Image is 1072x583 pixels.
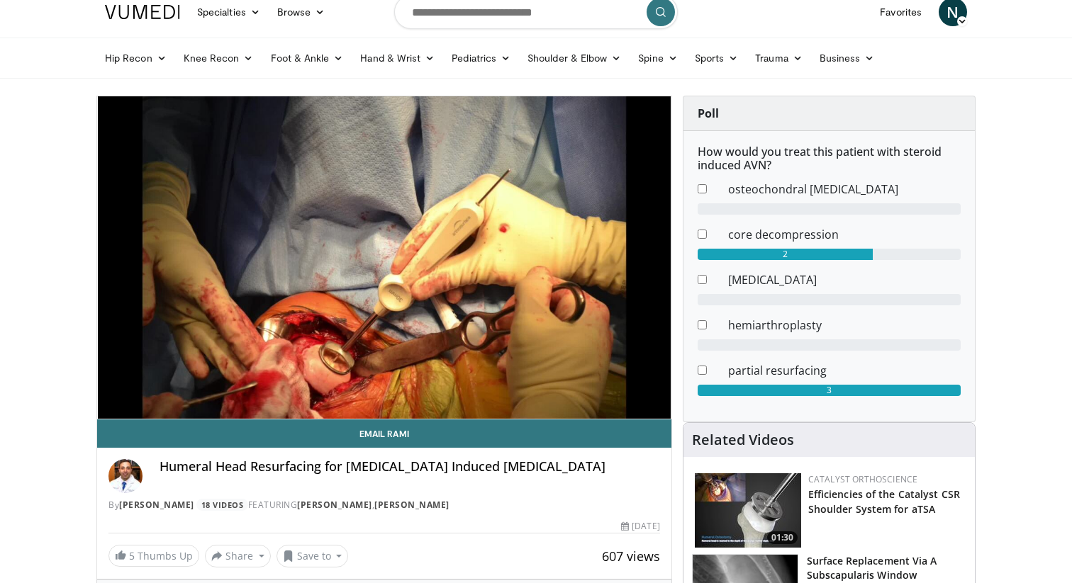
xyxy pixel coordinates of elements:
a: Foot & Ankle [262,44,352,72]
img: fb133cba-ae71-4125-a373-0117bb5c96eb.150x105_q85_crop-smart_upscale.jpg [695,473,801,548]
div: 2 [698,249,873,260]
h4: Humeral Head Resurfacing for [MEDICAL_DATA] Induced [MEDICAL_DATA] [160,459,660,475]
a: 18 Videos [196,499,248,511]
a: Spine [630,44,686,72]
video-js: Video Player [97,96,671,419]
dd: hemiarthroplasty [718,317,971,334]
a: 01:30 [695,473,801,548]
span: 01:30 [767,531,798,544]
a: Business [811,44,883,72]
a: Knee Recon [175,44,262,72]
strong: Poll [698,106,719,121]
a: Email Rami [97,419,671,448]
button: Share [205,545,271,567]
span: 607 views [602,548,660,565]
img: VuMedi Logo [105,5,180,19]
dd: core decompression [718,226,971,243]
a: Hand & Wrist [352,44,443,72]
span: 5 [129,549,135,562]
a: Trauma [747,44,811,72]
a: Shoulder & Elbow [519,44,630,72]
dd: partial resurfacing [718,362,971,379]
a: [PERSON_NAME] [374,499,450,511]
a: [PERSON_NAME] [297,499,372,511]
a: Catalyst OrthoScience [808,473,918,485]
a: [PERSON_NAME] [119,499,194,511]
img: Avatar [108,459,143,493]
div: 3 [698,385,961,396]
h6: How would you treat this patient with steroid induced AVN? [698,145,961,172]
a: Hip Recon [96,44,175,72]
h4: Related Videos [692,431,794,448]
button: Save to [277,545,349,567]
h3: Surface Replacement Via A Subscapularis Window [807,554,966,582]
dd: osteochondral [MEDICAL_DATA] [718,181,971,198]
dd: [MEDICAL_DATA] [718,271,971,288]
a: 5 Thumbs Up [108,545,199,567]
div: By FEATURING , [108,499,660,511]
a: Sports [686,44,747,72]
a: Efficiencies of the Catalyst CSR Shoulder System for aTSA [808,487,960,516]
div: [DATE] [621,520,659,533]
a: Pediatrics [443,44,519,72]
